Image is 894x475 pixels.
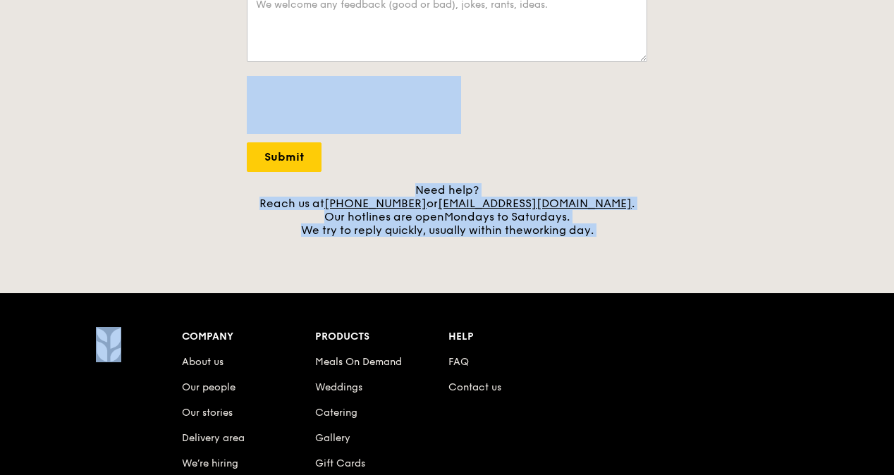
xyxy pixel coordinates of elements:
[438,197,632,210] a: [EMAIL_ADDRESS][DOMAIN_NAME]
[448,381,501,393] a: Contact us
[247,76,461,131] iframe: reCAPTCHA
[96,327,121,362] img: Grain
[315,407,357,419] a: Catering
[523,223,594,237] span: working day.
[182,457,238,469] a: We’re hiring
[182,381,235,393] a: Our people
[448,356,469,368] a: FAQ
[182,327,315,347] div: Company
[315,356,402,368] a: Meals On Demand
[247,142,322,172] input: Submit
[324,197,427,210] a: [PHONE_NUMBER]
[247,183,647,237] div: Need help? Reach us at or . Our hotlines are open We try to reply quickly, usually within the
[315,457,365,469] a: Gift Cards
[448,327,582,347] div: Help
[182,432,245,444] a: Delivery area
[182,356,223,368] a: About us
[182,407,233,419] a: Our stories
[444,210,570,223] span: Mondays to Saturdays.
[315,432,350,444] a: Gallery
[315,381,362,393] a: Weddings
[315,327,448,347] div: Products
